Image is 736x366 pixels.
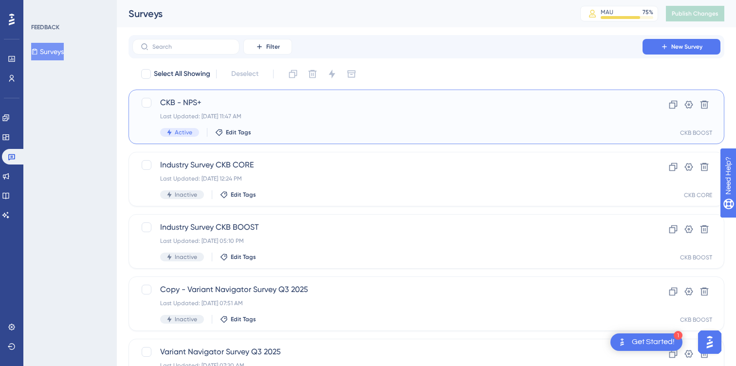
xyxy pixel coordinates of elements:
[160,237,615,245] div: Last Updated: [DATE] 05:10 PM
[231,68,258,80] span: Deselect
[671,43,702,51] span: New Survey
[226,128,251,136] span: Edit Tags
[680,316,712,324] div: CKB BOOST
[220,253,256,261] button: Edit Tags
[231,191,256,199] span: Edit Tags
[154,68,210,80] span: Select All Showing
[684,191,712,199] div: CKB CORE
[160,159,615,171] span: Industry Survey CKB CORE
[160,346,615,358] span: Variant Navigator Survey Q3 2025
[695,328,724,357] iframe: UserGuiding AI Assistant Launcher
[160,284,615,295] span: Copy - Variant Navigator Survey Q3 2025
[672,10,718,18] span: Publish Changes
[231,253,256,261] span: Edit Tags
[31,23,59,31] div: FEEDBACK
[632,337,675,348] div: Get Started!
[129,7,556,20] div: Surveys
[231,315,256,323] span: Edit Tags
[31,43,64,60] button: Surveys
[160,97,615,109] span: CKB - NPS+
[643,8,653,16] div: 75 %
[220,191,256,199] button: Edit Tags
[220,315,256,323] button: Edit Tags
[643,39,720,55] button: New Survey
[243,39,292,55] button: Filter
[23,2,61,14] span: Need Help?
[601,8,613,16] div: MAU
[175,128,192,136] span: Active
[610,333,682,351] div: Open Get Started! checklist, remaining modules: 1
[175,315,197,323] span: Inactive
[616,336,628,348] img: launcher-image-alternative-text
[152,43,231,50] input: Search
[175,191,197,199] span: Inactive
[175,253,197,261] span: Inactive
[160,299,615,307] div: Last Updated: [DATE] 07:51 AM
[266,43,280,51] span: Filter
[160,112,615,120] div: Last Updated: [DATE] 11:47 AM
[674,331,682,340] div: 1
[222,65,267,83] button: Deselect
[666,6,724,21] button: Publish Changes
[680,129,712,137] div: CKB BOOST
[680,254,712,261] div: CKB BOOST
[160,221,615,233] span: Industry Survey CKB BOOST
[215,128,251,136] button: Edit Tags
[160,175,615,183] div: Last Updated: [DATE] 12:24 PM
